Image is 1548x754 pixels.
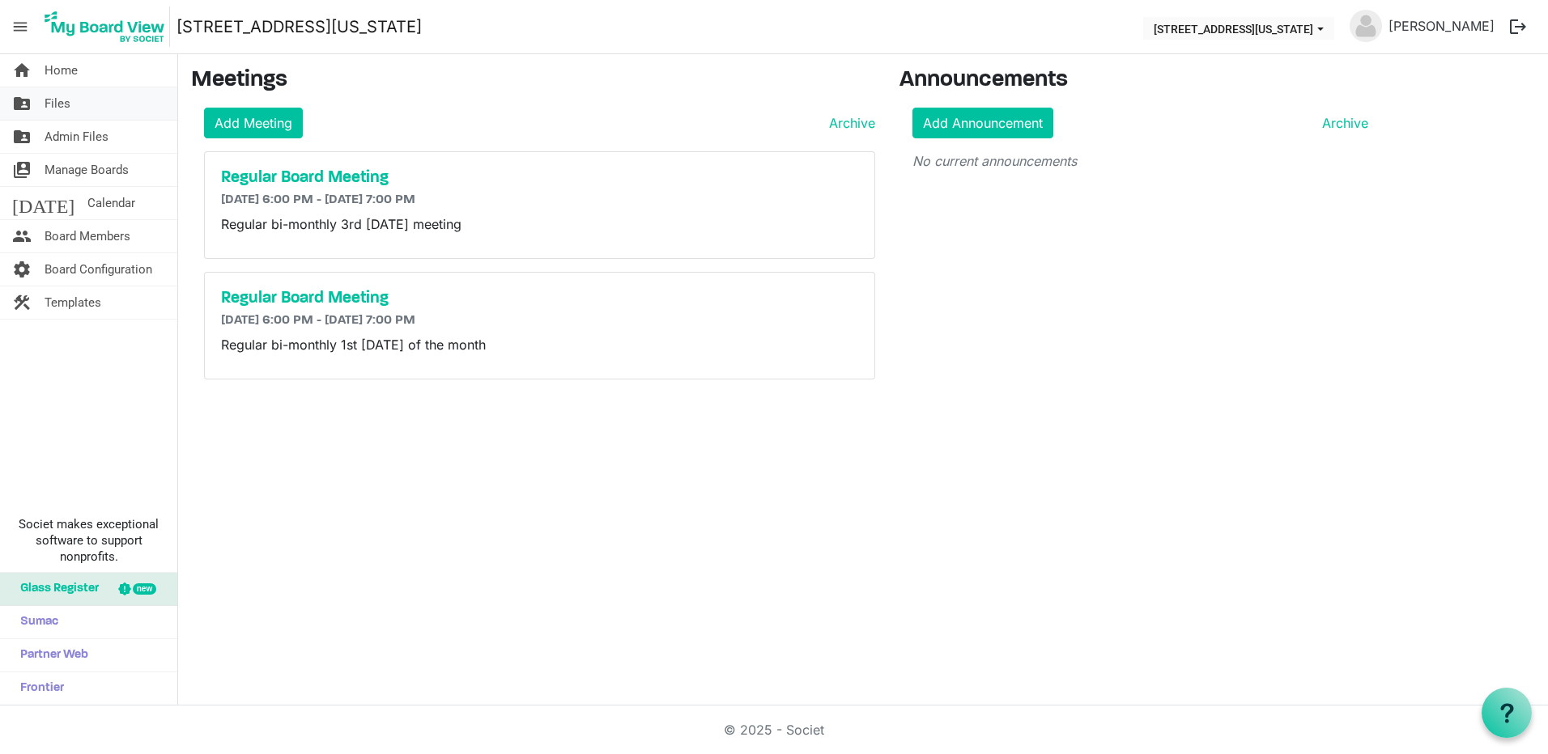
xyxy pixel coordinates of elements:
[724,722,824,738] a: © 2025 - Societ
[221,313,858,328] h6: [DATE] 6:00 PM - [DATE] 7:00 PM
[204,108,303,138] a: Add Meeting
[1350,10,1382,42] img: no-profile-picture.svg
[45,253,152,286] span: Board Configuration
[12,639,88,671] span: Partner Web
[45,54,78,87] span: Home
[40,6,176,47] a: My Board View Logo
[40,6,170,47] img: My Board View Logo
[12,220,32,252] span: people
[221,168,858,188] a: Regular Board Meeting
[823,113,875,133] a: Archive
[1501,10,1535,44] button: logout
[221,193,858,208] h6: [DATE] 6:00 PM - [DATE] 7:00 PM
[221,214,858,234] p: Regular bi-monthly 3rd [DATE] meeting
[12,606,58,638] span: Sumac
[12,87,32,120] span: folder_shared
[176,11,422,43] a: [STREET_ADDRESS][US_STATE]
[133,583,156,595] div: new
[221,335,858,354] p: Regular bi-monthly 1st [DATE] of the month
[1316,113,1368,133] a: Archive
[12,253,32,286] span: settings
[12,121,32,153] span: folder_shared
[7,516,170,565] span: Societ makes exceptional software to support nonprofits.
[45,220,130,252] span: Board Members
[191,67,875,95] h3: Meetings
[87,187,135,219] span: Calendar
[221,289,858,308] a: Regular Board Meeting
[12,573,99,605] span: Glass Register
[1143,17,1334,40] button: 216 E Washington Blvd dropdownbutton
[899,67,1381,95] h3: Announcements
[12,187,74,219] span: [DATE]
[912,151,1368,171] p: No current announcements
[12,672,64,705] span: Frontier
[5,11,36,42] span: menu
[45,87,70,120] span: Files
[12,286,32,319] span: construction
[1382,10,1501,42] a: [PERSON_NAME]
[45,286,101,319] span: Templates
[45,121,108,153] span: Admin Files
[12,54,32,87] span: home
[12,154,32,186] span: switch_account
[912,108,1053,138] a: Add Announcement
[45,154,129,186] span: Manage Boards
